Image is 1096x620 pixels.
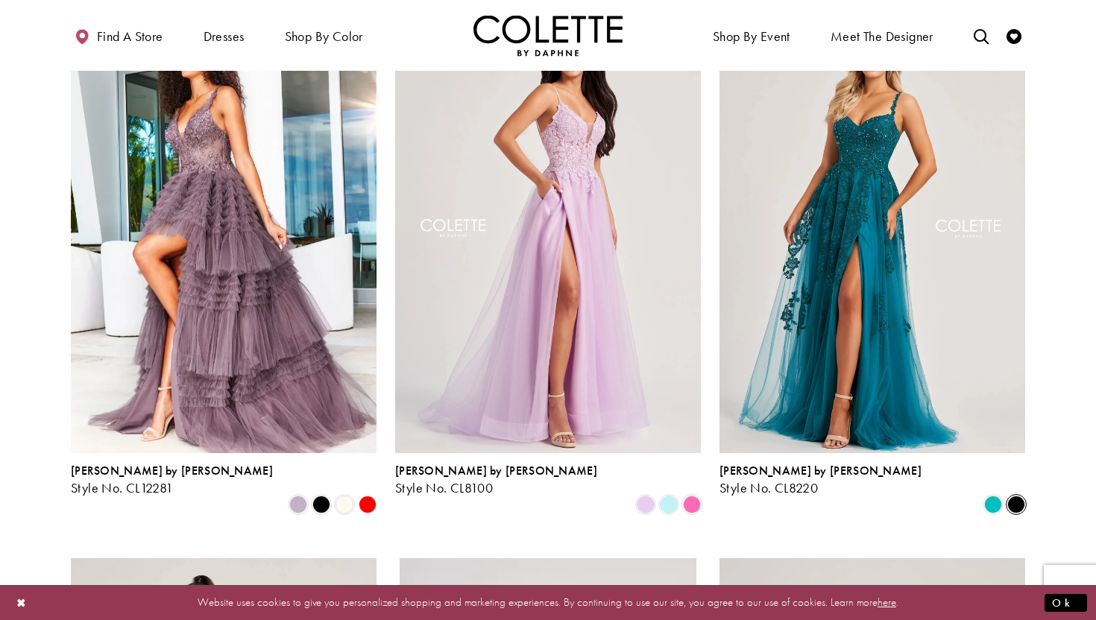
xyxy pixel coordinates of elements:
[204,29,245,44] span: Dresses
[831,29,933,44] span: Meet the designer
[719,9,1025,453] a: Visit Colette by Daphne Style No. CL8220 Page
[9,589,34,616] button: Close Dialog
[395,463,597,478] span: [PERSON_NAME] by [PERSON_NAME]
[71,9,377,453] a: Visit Colette by Daphne Style No. CL12281 Page
[660,496,678,513] i: Light Blue
[281,15,367,56] span: Shop by color
[312,496,330,513] i: Black
[473,15,623,56] a: Visit Home Page
[200,15,248,56] span: Dresses
[1003,15,1025,56] a: Check Wishlist
[719,464,922,496] div: Colette by Daphne Style No. CL8220
[1007,496,1025,513] i: Black
[1045,593,1087,612] button: Submit Dialog
[637,496,655,513] i: Lilac
[395,479,493,496] span: Style No. CL8100
[71,479,174,496] span: Style No. CL12281
[683,496,701,513] i: Pink
[473,15,623,56] img: Colette by Daphne
[719,479,818,496] span: Style No. CL8220
[719,463,922,478] span: [PERSON_NAME] by [PERSON_NAME]
[336,496,353,513] i: Diamond White
[359,496,377,513] i: Red
[285,29,363,44] span: Shop by color
[713,29,790,44] span: Shop By Event
[71,463,273,478] span: [PERSON_NAME] by [PERSON_NAME]
[878,595,896,610] a: here
[984,496,1002,513] i: Jade
[71,15,166,56] a: Find a store
[970,15,992,56] a: Toggle search
[827,15,937,56] a: Meet the designer
[395,464,597,496] div: Colette by Daphne Style No. CL8100
[289,496,307,513] i: Heather
[395,9,701,453] a: Visit Colette by Daphne Style No. CL8100 Page
[709,15,794,56] span: Shop By Event
[107,592,989,613] p: Website uses cookies to give you personalized shopping and marketing experiences. By continuing t...
[71,464,273,496] div: Colette by Daphne Style No. CL12281
[97,29,163,44] span: Find a store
